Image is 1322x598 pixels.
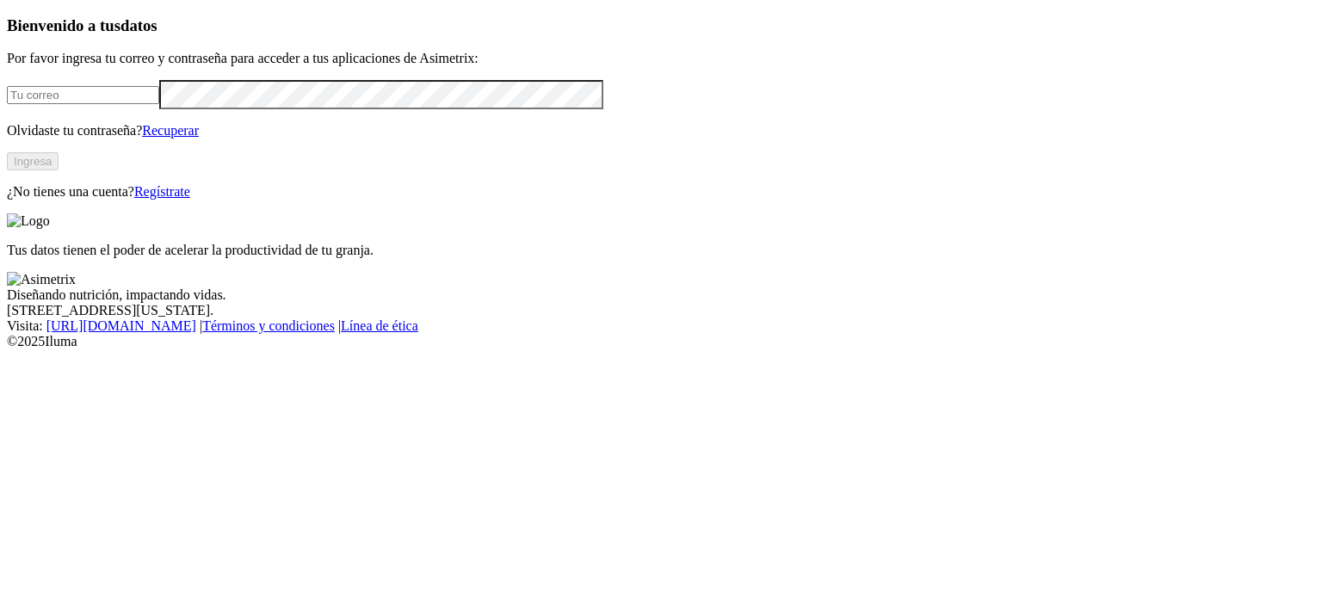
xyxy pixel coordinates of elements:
[7,213,50,229] img: Logo
[7,16,1315,35] h3: Bienvenido a tus
[7,184,1315,200] p: ¿No tienes una cuenta?
[7,51,1315,66] p: Por favor ingresa tu correo y contraseña para acceder a tus aplicaciones de Asimetrix:
[7,152,59,170] button: Ingresa
[120,16,158,34] span: datos
[202,318,335,333] a: Términos y condiciones
[134,184,190,199] a: Regístrate
[46,318,196,333] a: [URL][DOMAIN_NAME]
[142,123,199,138] a: Recuperar
[7,303,1315,318] div: [STREET_ADDRESS][US_STATE].
[7,243,1315,258] p: Tus datos tienen el poder de acelerar la productividad de tu granja.
[7,86,159,104] input: Tu correo
[7,334,1315,349] div: © 2025 Iluma
[7,287,1315,303] div: Diseñando nutrición, impactando vidas.
[7,123,1315,139] p: Olvidaste tu contraseña?
[7,272,76,287] img: Asimetrix
[341,318,418,333] a: Línea de ética
[7,318,1315,334] div: Visita : | |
